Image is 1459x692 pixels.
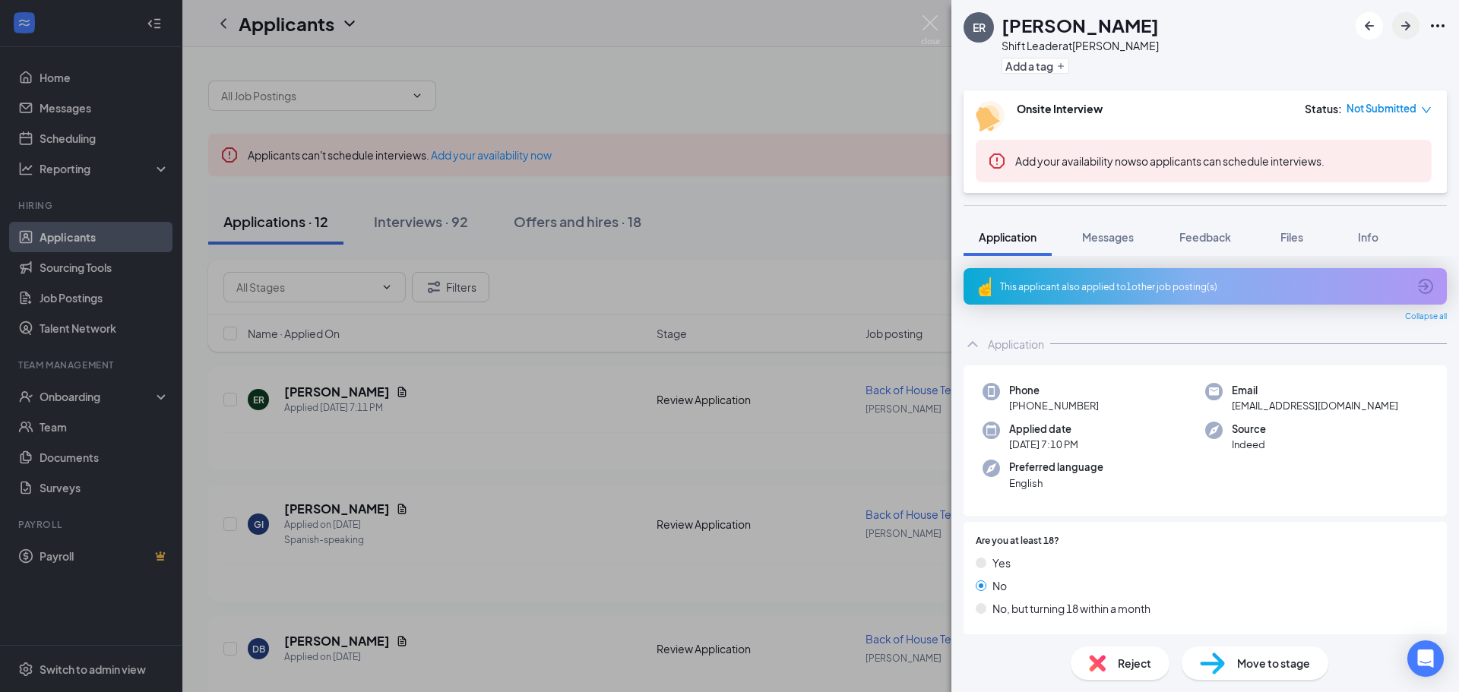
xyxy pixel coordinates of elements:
button: PlusAdd a tag [1002,58,1069,74]
span: Not Submitted [1347,101,1416,116]
span: Email [1232,383,1398,398]
button: ArrowLeftNew [1356,12,1383,39]
span: Preferred language [1009,460,1103,475]
span: No [992,577,1007,594]
svg: ArrowCircle [1416,277,1435,295]
span: so applicants can schedule interviews. [1015,154,1324,168]
span: Reject [1118,655,1151,671]
span: Indeed [1232,437,1266,452]
span: [EMAIL_ADDRESS][DOMAIN_NAME] [1232,398,1398,413]
div: This applicant also applied to 1 other job posting(s) [1000,280,1407,293]
svg: Error [988,152,1006,170]
b: Onsite Interview [1017,102,1103,115]
svg: Ellipses [1429,17,1447,35]
span: Move to stage [1237,655,1310,671]
span: Info [1358,230,1378,244]
div: Application [988,337,1044,352]
span: Are you at least 18? [976,534,1059,548]
svg: ArrowRight [1397,17,1415,35]
h1: [PERSON_NAME] [1002,12,1159,38]
button: ArrowRight [1392,12,1419,39]
svg: ChevronUp [964,335,982,353]
span: Feedback [1179,230,1231,244]
div: ER [973,20,986,35]
span: Phone [1009,383,1099,398]
span: Yes [992,555,1011,571]
span: Source [1232,422,1266,437]
div: Status : [1305,101,1342,116]
span: No, but turning 18 within a month [992,600,1150,617]
div: Open Intercom Messenger [1407,640,1444,677]
span: Collapse all [1405,311,1447,323]
svg: Plus [1056,62,1065,71]
svg: ArrowLeftNew [1360,17,1378,35]
span: Files [1280,230,1303,244]
span: [PHONE_NUMBER] [1009,398,1099,413]
button: Add your availability now [1015,153,1136,169]
div: Shift Leader at [PERSON_NAME] [1002,38,1159,53]
span: Applied date [1009,422,1078,437]
span: English [1009,476,1103,491]
span: Application [979,230,1036,244]
span: down [1421,105,1432,115]
span: Messages [1082,230,1134,244]
span: [DATE] 7:10 PM [1009,437,1078,452]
